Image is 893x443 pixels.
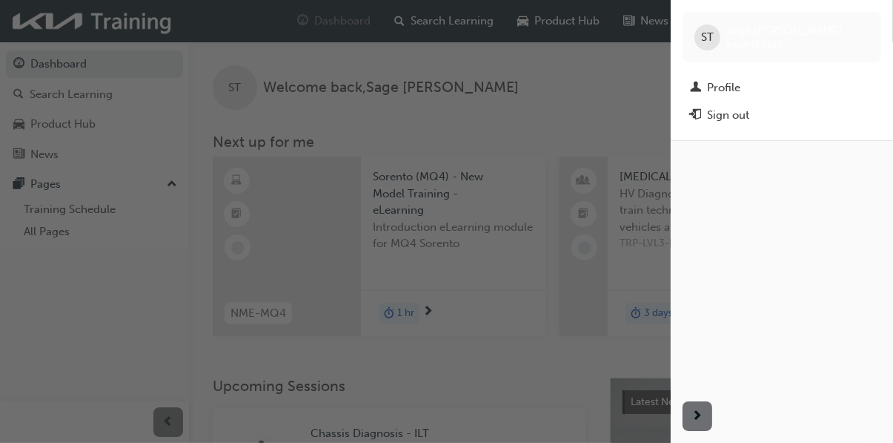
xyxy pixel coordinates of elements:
[692,407,703,426] span: next-icon
[707,107,749,124] div: Sign out
[690,82,701,95] span: man-icon
[701,29,714,46] span: ST
[683,102,881,129] button: Sign out
[690,109,701,122] span: exit-icon
[726,38,783,50] span: kau84581d8
[707,79,740,96] div: Profile
[683,74,881,102] a: Profile
[726,24,843,37] span: Sage [PERSON_NAME]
